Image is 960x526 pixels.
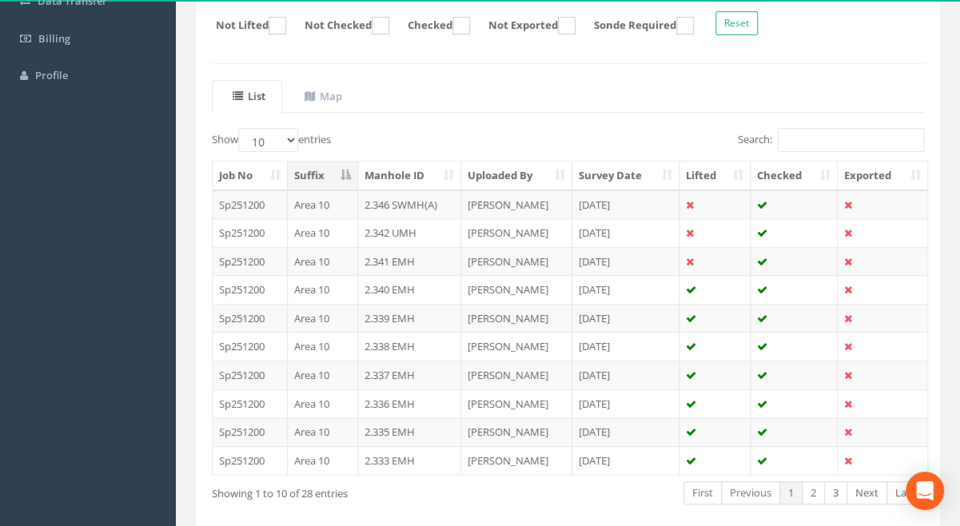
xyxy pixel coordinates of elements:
a: List [212,80,282,113]
input: Search: [778,128,924,152]
td: [DATE] [572,361,679,389]
td: Area 10 [288,275,358,304]
a: 2 [802,481,825,504]
th: Lifted: activate to sort column ascending [679,161,751,190]
td: [PERSON_NAME] [461,389,572,418]
td: Area 10 [288,361,358,389]
td: 2.338 EMH [358,332,462,361]
div: Open Intercom Messenger [906,472,944,510]
td: Area 10 [288,389,358,418]
button: Reset [715,11,758,35]
td: 2.346 SWMH(A) [358,190,462,219]
td: Sp251200 [213,446,288,475]
a: Previous [721,481,780,504]
td: [PERSON_NAME] [461,361,572,389]
td: 2.336 EMH [358,389,462,418]
a: First [683,481,722,504]
label: Search: [738,128,924,152]
td: Area 10 [288,218,358,247]
a: Map [284,80,359,113]
td: 2.340 EMH [358,275,462,304]
span: Billing [38,31,70,46]
td: Area 10 [288,304,358,333]
a: Next [846,481,887,504]
td: [PERSON_NAME] [461,332,572,361]
td: Sp251200 [213,417,288,446]
label: Show entries [212,128,331,152]
a: Last [886,481,924,504]
td: 2.333 EMH [358,446,462,475]
td: 2.335 EMH [358,417,462,446]
td: [DATE] [572,218,679,247]
select: Showentries [238,128,298,152]
th: Suffix: activate to sort column descending [288,161,358,190]
td: 2.341 EMH [358,247,462,276]
td: Sp251200 [213,218,288,247]
th: Exported: activate to sort column ascending [838,161,927,190]
td: Area 10 [288,446,358,475]
td: [DATE] [572,275,679,304]
th: Manhole ID: activate to sort column ascending [358,161,462,190]
td: [PERSON_NAME] [461,275,572,304]
td: Area 10 [288,247,358,276]
th: Job No: activate to sort column ascending [213,161,288,190]
label: Checked [392,17,470,34]
uib-tab-heading: Map [305,89,342,103]
td: [PERSON_NAME] [461,218,572,247]
td: [PERSON_NAME] [461,417,572,446]
td: Sp251200 [213,361,288,389]
label: Sonde Required [578,17,694,34]
label: Not Lifted [200,17,286,34]
th: Uploaded By: activate to sort column ascending [461,161,572,190]
td: Area 10 [288,332,358,361]
td: [DATE] [572,332,679,361]
td: [DATE] [572,304,679,333]
td: Area 10 [288,190,358,219]
td: Sp251200 [213,304,288,333]
td: Sp251200 [213,190,288,219]
td: [PERSON_NAME] [461,190,572,219]
a: 3 [824,481,847,504]
span: Profile [35,68,68,82]
th: Survey Date: activate to sort column ascending [572,161,679,190]
td: 2.342 UMH [358,218,462,247]
td: Sp251200 [213,332,288,361]
td: [DATE] [572,247,679,276]
td: [DATE] [572,190,679,219]
td: 2.339 EMH [358,304,462,333]
label: Not Checked [289,17,389,34]
td: [PERSON_NAME] [461,247,572,276]
td: [PERSON_NAME] [461,304,572,333]
td: [PERSON_NAME] [461,446,572,475]
td: [DATE] [572,389,679,418]
td: [DATE] [572,446,679,475]
uib-tab-heading: List [233,89,265,103]
td: Sp251200 [213,275,288,304]
td: Sp251200 [213,389,288,418]
td: Sp251200 [213,247,288,276]
th: Checked: activate to sort column ascending [751,161,838,190]
td: [DATE] [572,417,679,446]
a: 1 [779,481,803,504]
td: Area 10 [288,417,358,446]
label: Not Exported [472,17,576,34]
div: Showing 1 to 10 of 28 entries [212,480,495,501]
td: 2.337 EMH [358,361,462,389]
